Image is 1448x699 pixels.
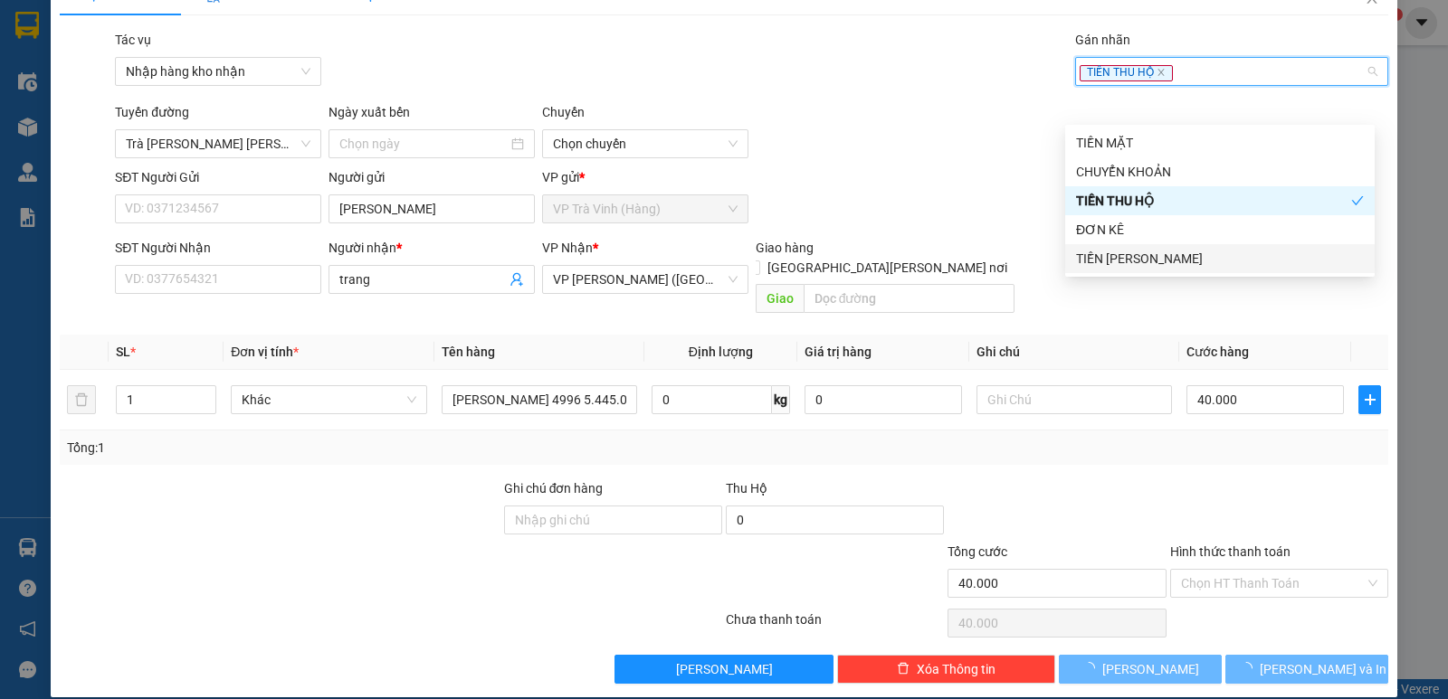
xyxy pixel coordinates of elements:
div: Tổng: 1 [67,438,560,458]
span: [GEOGRAPHIC_DATA][PERSON_NAME] nơi [760,258,1015,278]
span: VP Trà Vinh (Hàng) [553,195,738,222]
div: SĐT Người Gửi [115,167,321,187]
span: plus [1359,392,1380,407]
span: close [1157,68,1166,77]
span: delete [897,662,910,676]
span: SL [116,345,130,359]
div: Chưa thanh toán [724,609,946,641]
span: Giao [756,284,804,313]
div: Chuyến [542,102,748,129]
button: [PERSON_NAME] [1059,655,1222,684]
div: Tuyến đường [115,102,321,129]
button: [PERSON_NAME] [614,655,833,684]
div: TIỀN MẶT [1065,128,1375,157]
span: user-add [510,272,524,287]
span: Khác [242,386,415,413]
label: Ghi chú đơn hàng [504,481,604,496]
div: VP gửi [542,167,748,187]
button: [PERSON_NAME] và In [1225,655,1388,684]
span: Giá trị hàng [805,345,872,359]
input: 0 [805,385,962,414]
div: ĐƠN KÊ [1065,215,1375,244]
button: delete [67,385,96,414]
div: CHUYỂN KHOẢN [1065,157,1375,186]
span: Cước hàng [1186,345,1249,359]
span: [PERSON_NAME] và In [1260,659,1386,679]
input: Ghi chú đơn hàng [504,505,722,534]
span: Định lượng [689,345,753,359]
input: Gán nhãn [1176,61,1179,82]
div: TIỀN THU HỘ [1065,186,1375,215]
span: Tên hàng [442,345,495,359]
div: SĐT Người Nhận [115,238,321,258]
span: Trà Vinh - Hồ Chí Minh (TIỀN HÀNG) [126,130,310,157]
span: VP Trần Phú (Hàng) [553,266,738,293]
div: Người nhận [329,238,535,258]
span: loading [1240,662,1260,675]
span: Giao hàng [756,241,814,255]
span: [PERSON_NAME] [1102,659,1199,679]
span: Thu Hộ [726,481,767,496]
label: Gán nhãn [1075,33,1130,47]
span: check [1351,194,1364,207]
input: Ghi Chú [976,385,1172,414]
div: TIỀN MẶT [1076,133,1364,153]
span: [PERSON_NAME] [676,659,773,679]
div: Ngày xuất bến [329,102,535,129]
span: kg [772,385,790,414]
input: Dọc đường [804,284,1015,313]
span: TIỀN THU HỘ [1080,65,1173,81]
span: Đơn vị tính [231,345,299,359]
div: Người gửi [329,167,535,187]
input: Chọn ngày [339,134,508,154]
div: CHUYỂN KHOẢN [1076,162,1364,182]
div: TIỀN CHỊ THẢO [1065,244,1375,273]
span: Chọn chuyến [553,130,738,157]
div: TIỀN [PERSON_NAME] [1076,249,1364,269]
label: Tác vụ [115,33,151,47]
span: Xóa Thông tin [917,659,995,679]
input: VD: Bàn, Ghế [442,385,637,414]
span: VP Nhận [542,241,593,255]
div: TIỀN THU HỘ [1076,191,1351,211]
th: Ghi chú [969,335,1179,370]
label: Hình thức thanh toán [1170,544,1291,559]
button: plus [1358,385,1381,414]
span: Tổng cước [948,544,1007,559]
button: deleteXóa Thông tin [837,655,1055,684]
div: ĐƠN KÊ [1076,220,1364,240]
span: Nhập hàng kho nhận [126,58,310,85]
span: loading [1082,662,1102,675]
